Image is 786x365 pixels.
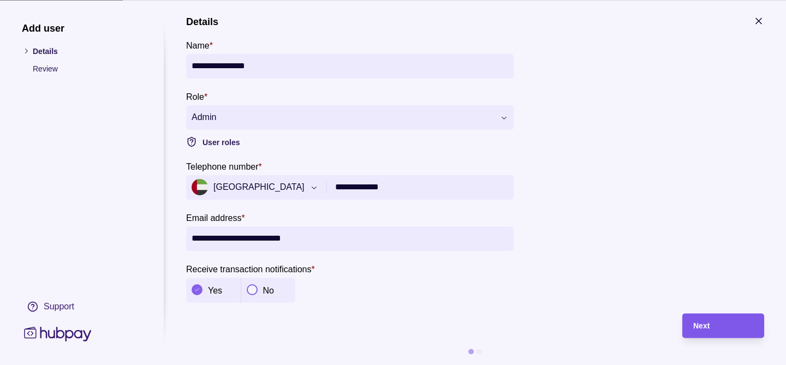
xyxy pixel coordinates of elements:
label: Receive transaction notifications [186,262,315,275]
label: Name [186,38,213,51]
button: User roles [186,135,514,148]
input: Telephone number [335,175,508,200]
input: Email address [192,226,508,251]
p: Email address [186,213,241,222]
span: Next [693,322,710,331]
p: No [263,286,274,295]
div: Support [44,300,74,312]
p: Name [186,40,210,50]
p: Role [186,92,204,101]
label: Role [186,89,207,103]
p: Review [33,62,142,74]
input: Name [192,54,508,79]
p: Details [33,45,142,57]
button: Next [682,313,764,338]
label: Email address [186,211,245,224]
p: Telephone number [186,161,259,171]
label: Telephone number [186,159,262,172]
p: Yes [208,286,222,295]
a: Support [22,295,142,318]
span: User roles [203,138,240,147]
h1: Add user [22,22,142,34]
p: Receive transaction notifications [186,264,311,273]
h1: Details [186,15,218,27]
